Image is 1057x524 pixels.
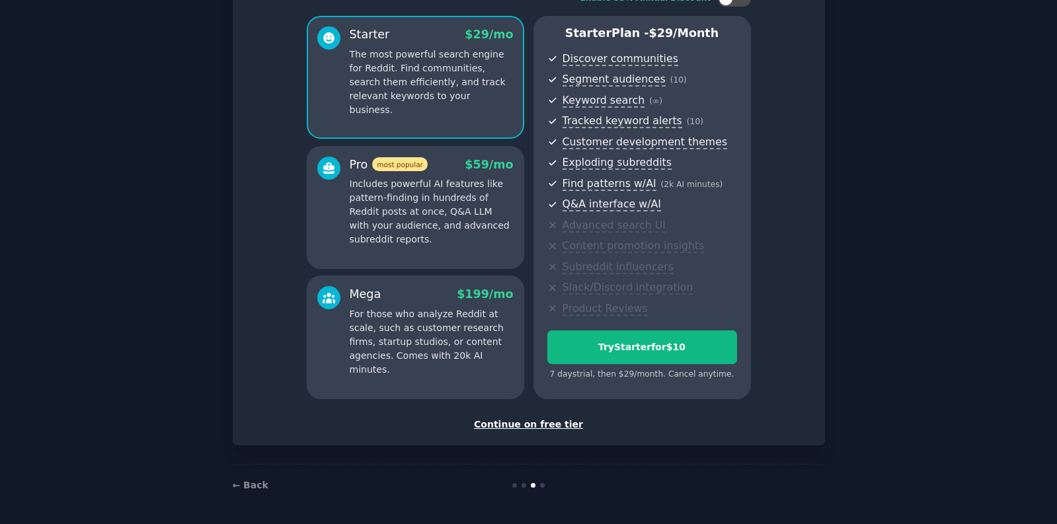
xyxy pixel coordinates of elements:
[350,307,514,377] p: For those who analyze Reddit at scale, such as customer research firms, startup studios, or conte...
[563,281,693,295] span: Slack/Discord integration
[372,157,428,171] span: most popular
[547,25,737,42] p: Starter Plan -
[350,177,514,246] p: Includes powerful AI features like pattern-finding in hundreds of Reddit posts at once, Q&A LLM w...
[563,156,672,170] span: Exploding subreddits
[465,158,513,171] span: $ 59 /mo
[563,114,682,128] span: Tracked keyword alerts
[548,340,736,354] div: Try Starter for $10
[649,96,662,106] span: ( ∞ )
[350,286,381,303] div: Mega
[687,117,703,126] span: ( 10 )
[350,48,514,117] p: The most powerful search engine for Reddit. Find communities, search them efficiently, and track ...
[247,418,811,431] div: Continue on free tier
[350,157,428,173] div: Pro
[563,260,674,274] span: Subreddit influencers
[465,28,513,41] span: $ 29 /mo
[649,26,719,40] span: $ 29 /month
[547,330,737,364] button: TryStarterfor$10
[563,52,678,66] span: Discover communities
[563,198,661,211] span: Q&A interface w/AI
[563,302,648,316] span: Product Reviews
[563,177,656,191] span: Find patterns w/AI
[350,26,390,43] div: Starter
[563,73,666,87] span: Segment audiences
[670,75,687,85] span: ( 10 )
[547,369,737,381] div: 7 days trial, then $ 29 /month . Cancel anytime.
[563,135,728,149] span: Customer development themes
[563,239,705,253] span: Content promotion insights
[233,480,268,490] a: ← Back
[563,219,666,233] span: Advanced search UI
[457,287,513,301] span: $ 199 /mo
[661,180,723,189] span: ( 2k AI minutes )
[563,94,645,108] span: Keyword search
